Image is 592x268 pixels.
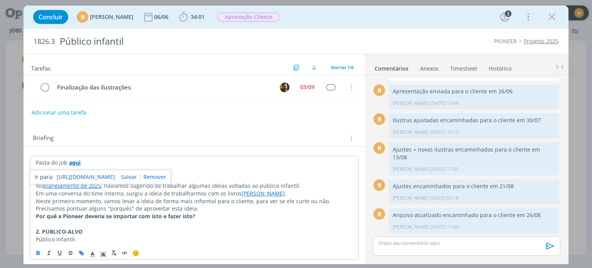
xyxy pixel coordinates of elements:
div: M [373,113,385,125]
strong: Por quê a Pioneer deveria se importar com isto e fazer isto? [36,212,195,220]
button: Aprovação Cliente [217,12,280,22]
button: C [279,81,291,93]
div: 3 [505,10,511,17]
div: 03/09 [300,84,314,90]
div: dialog [24,5,568,264]
p: Ilustras ajustadas encaminhadas para o cliente em 30/07 [393,116,555,124]
span: [DATE] 09:18 [431,195,459,202]
a: [URL][DOMAIN_NAME] [57,172,115,182]
span: 🙂 [132,249,140,257]
p: No , havíamos sugerido de trabalhar algumas ideias voltadas ao público infantil. [36,182,352,190]
button: Adicionar uma tarefa [31,106,87,120]
p: [PERSON_NAME] [393,129,429,136]
p: Pasta do job [36,159,352,167]
p: Ajustes encaminhados para o cliente em 21/08 [393,182,555,190]
span: Aprovação Cliente [217,13,280,22]
p: Ajustes + novas ilustras encaminhados para o cliente em 13/08 [393,146,555,162]
p: [PERSON_NAME] [393,166,429,173]
div: Público infantil [56,32,336,51]
p: [PERSON_NAME] [393,195,429,202]
span: Abertas 1/8 [331,64,353,70]
a: [PERSON_NAME] [242,190,285,197]
p: Em uma conversa do time interno, surgiu a ideia de trabalharmos com os livros . [36,190,352,197]
button: 🙂 [130,248,141,258]
img: C [280,83,289,92]
span: [DATE] 10:13 [431,129,459,136]
span: [DATE] 13:49 [431,100,459,107]
button: 34:01 [177,11,207,23]
button: M[PERSON_NAME] [77,11,133,23]
a: planejamento de 2025 [43,182,101,189]
span: Cor do Texto [87,248,98,258]
div: M [373,179,385,191]
img: arrow-down.svg [312,65,316,70]
span: Tarefas [31,63,50,72]
div: 06/06 [154,14,170,20]
span: [PERSON_NAME] [90,14,133,20]
a: Histórico [488,61,512,72]
p: Apresentação enviada para o cliente em 26/06 [393,88,555,95]
span: Briefing [33,133,54,143]
div: M [373,208,385,220]
a: Projetos 2025 [524,37,558,45]
div: M [373,142,385,154]
div: Anexos [420,65,439,72]
button: Concluir [33,10,68,24]
span: 1826.3 [34,37,55,46]
a: PIONEER [494,37,517,45]
div: M [373,84,385,96]
span: [DATE] 11:49 [431,224,459,231]
button: 3 [499,11,511,23]
a: Timesheet [450,61,478,72]
p: Neste primeiro momento, vamos levar a ideia de forma mais informal para o cliente, para ver se el... [36,197,352,205]
p: Precisamos pontuar alguns "porquês" de aproveitar esta ideia. [36,205,352,212]
span: Concluir [39,14,63,20]
p: [PERSON_NAME] [393,224,429,231]
p: [PERSON_NAME] [393,100,429,107]
strong: 2. PÚBLICO-ALVO [36,228,82,235]
p: Arquivo atualizado encaminhado para o cliente em 26/08 [393,211,555,219]
a: aqui [69,159,81,166]
span: 34:01 [191,13,205,20]
a: Comentários [374,61,409,72]
p: Público infantil. [36,236,352,243]
span: Cor de Fundo [98,248,109,258]
div: M [77,11,88,23]
span: [DATE] 17:55 [431,166,459,173]
div: Finalização das ilustrações [54,83,272,92]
